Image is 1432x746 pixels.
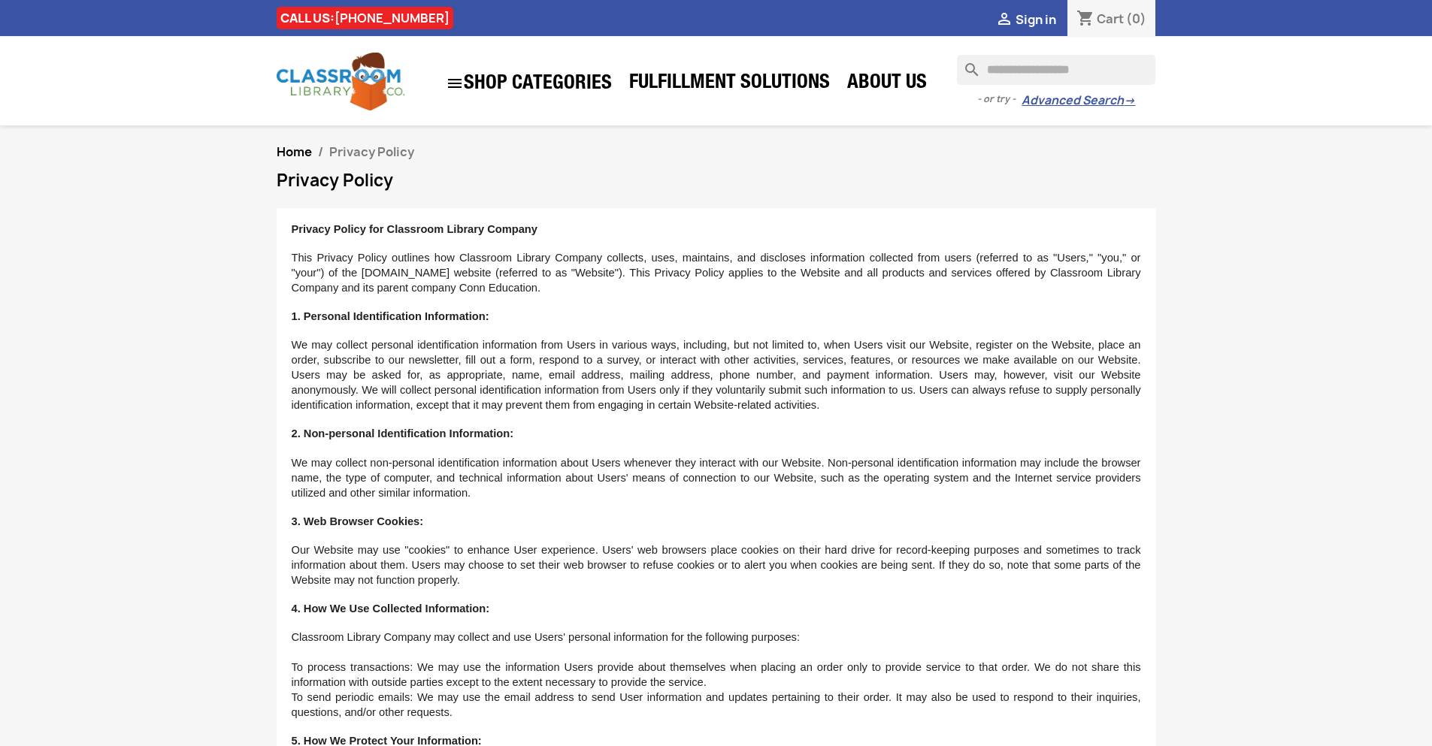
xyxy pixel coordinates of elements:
[292,630,1141,645] p: Classroom Library Company may collect and use Users' personal information for the following purpo...
[277,171,1156,189] h1: Privacy Policy
[292,250,1141,295] p: This Privacy Policy outlines how Classroom Library Company collects, uses, maintains, and disclos...
[995,11,1056,28] a:  Sign in
[292,690,1141,720] p: To send periodic emails: We may use the email address to send User information and updates pertai...
[292,310,1141,322] h2: 1. Personal Identification Information:
[840,69,934,99] a: About Us
[977,92,1022,107] span: - or try -
[957,55,1155,85] input: Search
[292,542,1141,587] p: Our Website may use "cookies" to enhance User experience. Users' web browsers place cookies on th...
[329,143,414,160] span: Privacy Policy
[292,427,1141,439] h2: 2. Non-personal Identification Information:
[995,11,1013,29] i: 
[292,337,1141,412] p: We may collect personal identification information from Users in various ways, including, but not...
[335,10,450,26] a: [PHONE_NUMBER]
[292,223,1141,235] h1: Privacy Policy for Classroom Library Company
[622,69,837,99] a: Fulfillment Solutions
[292,455,1141,500] p: We may collect non-personal identification information about Users whenever they interact with ou...
[446,74,464,92] i: 
[277,53,404,110] img: Classroom Library Company
[438,67,619,100] a: SHOP CATEGORIES
[1022,93,1135,108] a: Advanced Search→
[292,515,1141,527] h2: 3. Web Browser Cookies:
[277,143,312,160] a: Home
[292,660,1141,690] p: To process transactions: We may use the information Users provide about themselves when placing a...
[292,603,1141,615] h2: 4. How We Use Collected Information:
[1076,11,1094,29] i: shopping_cart
[957,55,975,73] i: search
[1097,11,1124,27] span: Cart
[1016,11,1056,28] span: Sign in
[277,7,453,29] div: CALL US:
[1126,11,1146,27] span: (0)
[1124,93,1135,108] span: →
